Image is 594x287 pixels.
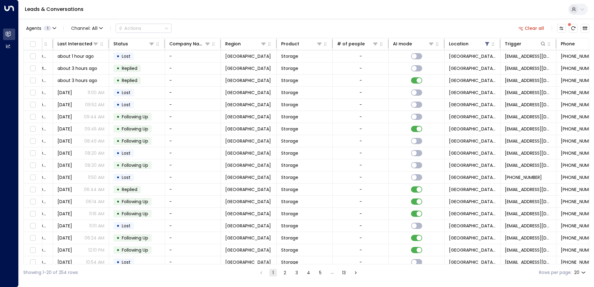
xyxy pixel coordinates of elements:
[122,138,148,144] span: Following Up
[165,220,221,232] td: -
[29,65,37,72] span: Toggle select row
[359,235,362,241] div: -
[122,247,148,253] span: Following Up
[165,111,221,123] td: -
[225,40,241,48] div: Region
[337,40,378,48] div: # of people
[281,211,298,217] span: Storage
[117,221,120,231] div: •
[505,138,552,144] span: leads@space-station.co.uk
[57,102,72,108] span: Yesterday
[84,138,104,144] p: 08:49 AM
[29,137,37,145] span: Toggle select row
[352,269,359,276] button: Go to next page
[29,125,37,133] span: Toggle select row
[359,65,362,71] div: -
[86,198,104,205] p: 06:14 AM
[165,123,221,135] td: -
[165,184,221,195] td: -
[359,138,362,144] div: -
[359,259,362,265] div: -
[317,269,324,276] button: Go to page 5
[29,40,37,48] span: Toggle select all
[281,114,298,120] span: Storage
[117,172,120,183] div: •
[117,184,120,195] div: •
[581,24,589,33] button: Archived Leads
[305,269,312,276] button: Go to page 4
[57,174,72,180] span: Sep 10, 2025
[57,65,97,71] span: about 3 hours ago
[449,247,496,253] span: Space Station Kings Heath
[281,223,298,229] span: Storage
[116,24,171,33] button: Actions
[449,65,496,71] span: Space Station Kings Heath
[29,149,37,157] span: Toggle select row
[359,186,362,193] div: -
[122,235,148,241] span: Following Up
[505,235,552,241] span: leads@space-station.co.uk
[281,65,298,71] span: Storage
[165,62,221,74] td: -
[281,269,289,276] button: Go to page 2
[505,150,552,156] span: leads@space-station.co.uk
[117,233,120,243] div: •
[29,113,37,121] span: Toggle select row
[449,174,496,180] span: Space Station Kings Heath
[122,89,130,96] span: Lost
[574,268,587,277] div: 20
[26,26,41,30] span: Agents
[57,186,72,193] span: Yesterday
[328,269,336,276] div: …
[269,269,277,276] button: page 1
[225,40,267,48] div: Region
[359,77,362,84] div: -
[340,269,348,276] button: Go to page 13
[393,40,434,48] div: AI mode
[281,174,298,180] span: Storage
[225,198,271,205] span: Birmingham
[449,223,496,229] span: Space Station Kings Heath
[57,53,94,59] span: about 1 hour ago
[29,77,37,84] span: Toggle select row
[118,25,141,31] div: Actions
[116,24,171,33] div: Button group with a nested menu
[449,53,496,59] span: Space Station Kings Heath
[505,40,546,48] div: Trigger
[359,174,362,180] div: -
[85,162,104,168] p: 08:20 AM
[117,51,120,61] div: •
[122,259,130,265] span: Lost
[113,40,155,48] div: Status
[57,40,92,48] div: Last Interacted
[225,150,271,156] span: Birmingham
[505,114,552,120] span: leads@space-station.co.uk
[117,75,120,86] div: •
[117,257,120,267] div: •
[505,53,552,59] span: leads@space-station.co.uk
[561,40,575,48] div: Phone
[85,235,104,241] p: 06:24 AM
[165,196,221,207] td: -
[225,53,271,59] span: Birmingham
[57,198,72,205] span: Yesterday
[225,223,271,229] span: Birmingham
[117,148,120,158] div: •
[359,150,362,156] div: -
[29,258,37,266] span: Toggle select row
[29,162,37,169] span: Toggle select row
[449,186,496,193] span: Space Station Kings Heath
[122,186,137,193] span: Replied
[225,138,271,144] span: Birmingham
[57,162,72,168] span: Yesterday
[122,211,148,217] span: Following Up
[225,77,271,84] span: Birmingham
[165,232,221,244] td: -
[225,162,271,168] span: Birmingham
[69,24,105,33] button: Channel:All
[449,40,490,48] div: Location
[505,186,552,193] span: leads@space-station.co.uk
[281,247,298,253] span: Storage
[122,53,130,59] span: Lost
[449,235,496,241] span: Space Station Kings Heath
